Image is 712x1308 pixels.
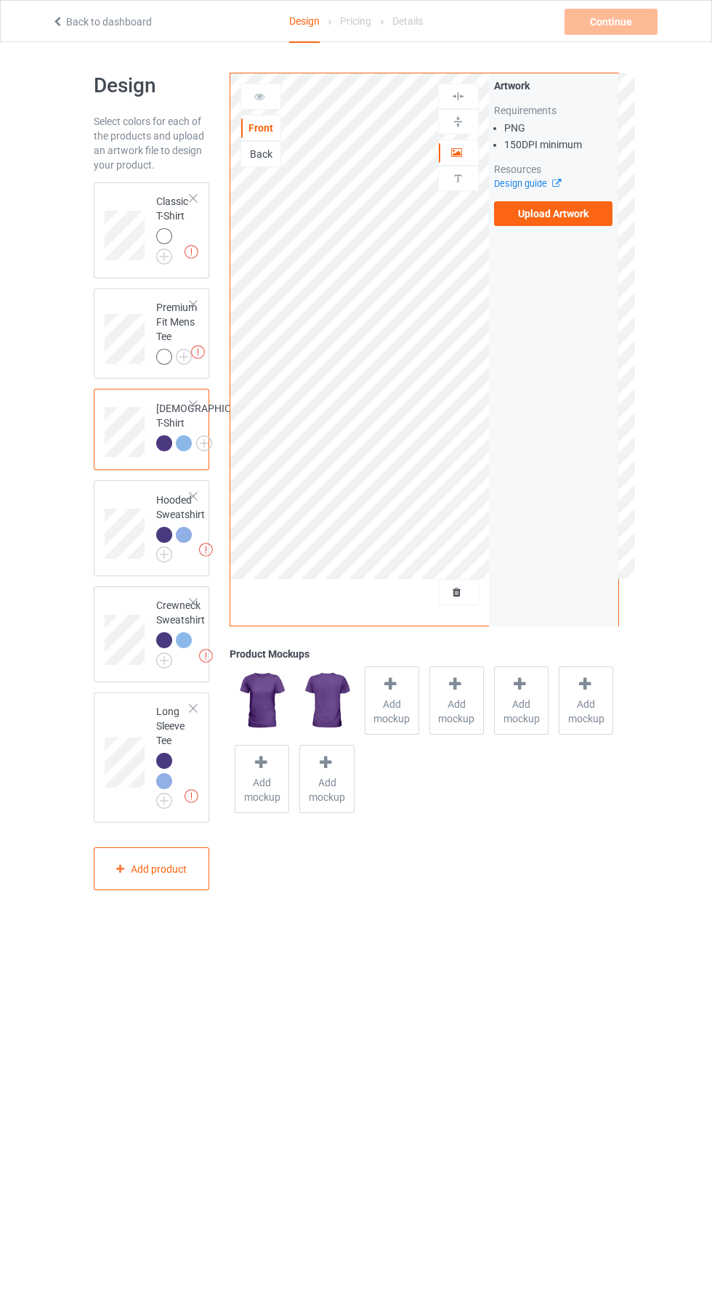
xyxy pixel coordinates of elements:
span: Add mockup [495,697,548,726]
span: Add mockup [430,697,483,726]
div: Requirements [494,103,613,118]
img: svg%3E%0A [451,115,465,129]
a: Design guide [494,178,560,189]
img: exclamation icon [185,789,198,803]
div: [DEMOGRAPHIC_DATA] T-Shirt [94,389,210,470]
div: Add product [94,847,210,890]
div: Product Mockups [230,647,618,661]
div: Resources [494,162,613,177]
div: Pricing [340,1,371,41]
img: exclamation icon [199,543,213,557]
img: svg+xml;base64,PD94bWwgdmVyc2lvbj0iMS4wIiBlbmNvZGluZz0iVVRGLTgiPz4KPHN2ZyB3aWR0aD0iMjJweCIgaGVpZ2... [156,249,172,265]
div: Add mockup [429,666,484,735]
li: PNG [504,121,613,135]
div: Add mockup [299,745,354,813]
div: Hooded Sweatshirt [94,480,210,576]
img: svg%3E%0A [451,89,465,103]
img: svg%3E%0A [451,171,465,185]
img: regular.jpg [235,666,289,735]
a: Back to dashboard [52,16,152,28]
img: exclamation icon [191,345,205,359]
div: Back [241,147,280,161]
span: Add mockup [559,697,612,726]
label: Upload Artwork [494,201,613,226]
img: svg+xml;base64,PD94bWwgdmVyc2lvbj0iMS4wIiBlbmNvZGluZz0iVVRGLTgiPz4KPHN2ZyB3aWR0aD0iMjJweCIgaGVpZ2... [196,435,212,451]
div: Design [289,1,320,43]
img: regular.jpg [299,666,354,735]
div: Artwork [494,78,613,93]
div: Add mockup [365,666,419,735]
img: exclamation icon [185,245,198,259]
div: Add mockup [494,666,549,735]
span: Add mockup [365,697,418,726]
img: svg+xml;base64,PD94bWwgdmVyc2lvbj0iMS4wIiBlbmNvZGluZz0iVVRGLTgiPz4KPHN2ZyB3aWR0aD0iMjJweCIgaGVpZ2... [156,653,172,669]
span: Add mockup [235,775,288,804]
h1: Design [94,73,210,99]
div: Front [241,121,280,135]
div: Add mockup [235,745,289,813]
div: Long Sleeve Tee [156,704,191,804]
div: Long Sleeve Tee [94,693,210,823]
li: 150 DPI minimum [504,137,613,152]
div: Crewneck Sweatshirt [156,598,205,663]
img: exclamation icon [199,649,213,663]
div: [DEMOGRAPHIC_DATA] T-Shirt [156,401,262,451]
div: Details [392,1,423,41]
div: Classic T-Shirt [156,194,191,259]
span: Add mockup [300,775,353,804]
div: Crewneck Sweatshirt [94,586,210,682]
img: svg+xml;base64,PD94bWwgdmVyc2lvbj0iMS4wIiBlbmNvZGluZz0iVVRGLTgiPz4KPHN2ZyB3aWR0aD0iMjJweCIgaGVpZ2... [156,793,172,809]
div: Add mockup [559,666,613,735]
div: Select colors for each of the products and upload an artwork file to design your product. [94,114,210,172]
img: svg+xml;base64,PD94bWwgdmVyc2lvbj0iMS4wIiBlbmNvZGluZz0iVVRGLTgiPz4KPHN2ZyB3aWR0aD0iMjJweCIgaGVpZ2... [156,546,172,562]
div: Premium Fit Mens Tee [156,300,197,364]
div: Classic T-Shirt [94,182,210,278]
img: svg+xml;base64,PD94bWwgdmVyc2lvbj0iMS4wIiBlbmNvZGluZz0iVVRGLTgiPz4KPHN2ZyB3aWR0aD0iMjJweCIgaGVpZ2... [176,349,192,365]
div: Premium Fit Mens Tee [94,288,210,379]
div: Hooded Sweatshirt [156,493,205,558]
